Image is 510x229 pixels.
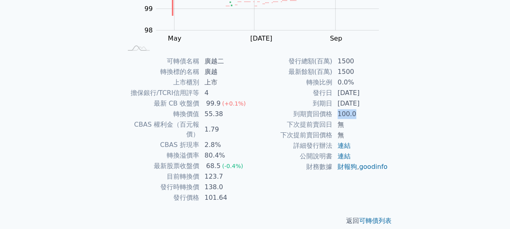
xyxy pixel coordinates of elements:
[200,67,255,77] td: 廣越
[200,182,255,192] td: 138.0
[255,67,333,77] td: 最新餘額(百萬)
[255,119,333,130] td: 下次提前賣回日
[200,140,255,150] td: 2.8%
[122,192,200,203] td: 發行價格
[200,88,255,98] td: 4
[122,119,200,140] td: CBAS 權利金（百元報價）
[122,182,200,192] td: 發行時轉換價
[200,150,255,161] td: 80.4%
[333,77,388,88] td: 0.0%
[204,99,222,108] div: 99.9
[222,163,243,169] span: (-0.4%)
[330,35,342,42] tspan: Sep
[255,162,333,172] td: 財務數據
[333,162,388,172] td: ,
[200,56,255,67] td: 廣越二
[122,140,200,150] td: CBAS 折現率
[200,171,255,182] td: 123.7
[338,142,351,149] a: 連結
[122,98,200,109] td: 最新 CB 收盤價
[200,77,255,88] td: 上市
[255,98,333,109] td: 到期日
[204,161,222,171] div: 68.5
[122,77,200,88] td: 上市櫃別
[255,109,333,119] td: 到期賣回價格
[222,100,245,107] span: (+0.1%)
[112,216,398,226] p: 返回
[200,119,255,140] td: 1.79
[333,98,388,109] td: [DATE]
[122,67,200,77] td: 轉換標的名稱
[333,56,388,67] td: 1500
[333,67,388,77] td: 1500
[144,26,153,34] tspan: 98
[200,109,255,119] td: 55.38
[359,163,387,171] a: goodinfo
[255,77,333,88] td: 轉換比例
[144,5,153,13] tspan: 99
[469,190,510,229] iframe: Chat Widget
[255,151,333,162] td: 公開說明書
[333,119,388,130] td: 無
[255,130,333,140] td: 下次提前賣回價格
[122,56,200,67] td: 可轉債名稱
[122,150,200,161] td: 轉換溢價率
[359,217,392,225] a: 可轉債列表
[122,161,200,171] td: 最新股票收盤價
[122,88,200,98] td: 擔保銀行/TCRI信用評等
[255,88,333,98] td: 發行日
[200,192,255,203] td: 101.64
[469,190,510,229] div: 聊天小工具
[333,130,388,140] td: 無
[168,35,181,42] tspan: May
[255,140,333,151] td: 詳細發行辦法
[122,171,200,182] td: 目前轉換價
[338,152,351,160] a: 連結
[333,109,388,119] td: 100.0
[338,163,357,171] a: 財報狗
[122,109,200,119] td: 轉換價值
[333,88,388,98] td: [DATE]
[250,35,272,42] tspan: [DATE]
[255,56,333,67] td: 發行總額(百萬)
